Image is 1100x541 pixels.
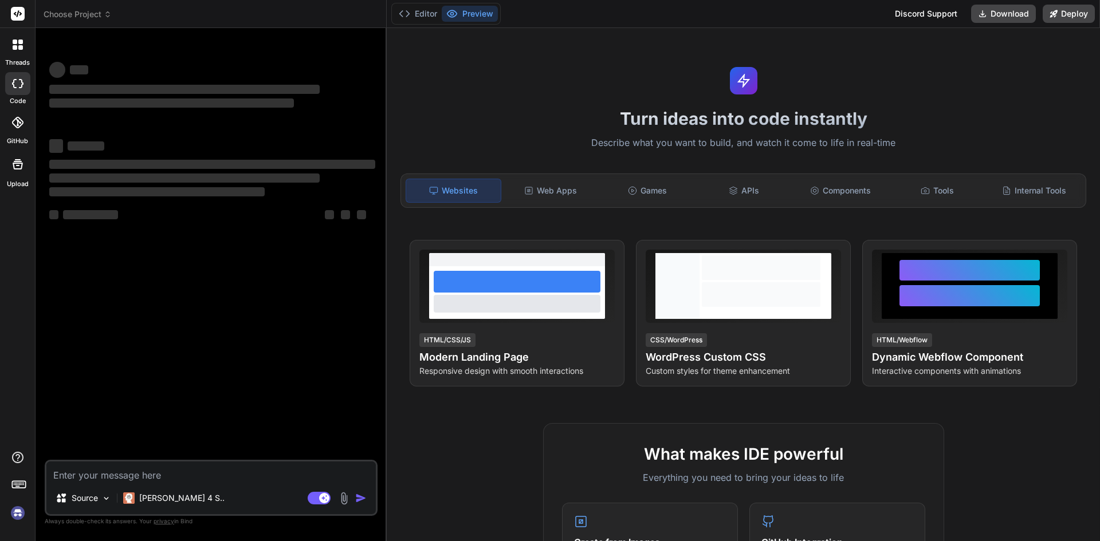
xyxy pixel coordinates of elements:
[325,210,334,219] span: ‌
[123,492,135,504] img: Claude 4 Sonnet
[49,85,320,94] span: ‌
[139,492,225,504] p: [PERSON_NAME] 4 S..
[442,6,498,22] button: Preview
[7,136,28,146] label: GitHub
[419,333,476,347] div: HTML/CSS/JS
[394,136,1093,151] p: Describe what you want to build, and watch it come to life in real-time
[49,187,265,196] span: ‌
[8,503,27,523] img: signin
[341,210,350,219] span: ‌
[70,65,88,74] span: ‌
[971,5,1036,23] button: Download
[646,349,841,365] h4: WordPress Custom CSS
[394,108,1093,129] h1: Turn ideas into code instantly
[600,179,695,203] div: Games
[49,160,375,169] span: ‌
[697,179,791,203] div: APIs
[49,173,320,183] span: ‌
[355,492,367,504] img: icon
[646,333,707,347] div: CSS/WordPress
[101,493,111,503] img: Pick Models
[49,210,58,219] span: ‌
[44,9,112,20] span: Choose Project
[872,333,932,347] div: HTML/Webflow
[646,365,841,377] p: Custom styles for theme enhancement
[7,179,29,189] label: Upload
[10,96,26,106] label: code
[406,179,501,203] div: Websites
[890,179,985,203] div: Tools
[49,139,63,153] span: ‌
[419,365,615,377] p: Responsive design with smooth interactions
[72,492,98,504] p: Source
[357,210,366,219] span: ‌
[68,141,104,151] span: ‌
[504,179,598,203] div: Web Apps
[562,442,925,466] h2: What makes IDE powerful
[154,518,174,524] span: privacy
[1043,5,1095,23] button: Deploy
[45,516,378,527] p: Always double-check its answers. Your in Bind
[63,210,118,219] span: ‌
[562,471,925,484] p: Everything you need to bring your ideas to life
[5,58,30,68] label: threads
[872,349,1067,365] h4: Dynamic Webflow Component
[419,349,615,365] h4: Modern Landing Page
[987,179,1081,203] div: Internal Tools
[872,365,1067,377] p: Interactive components with animations
[394,6,442,22] button: Editor
[49,98,294,108] span: ‌
[49,62,65,78] span: ‌
[888,5,964,23] div: Discord Support
[793,179,888,203] div: Components
[337,492,351,505] img: attachment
